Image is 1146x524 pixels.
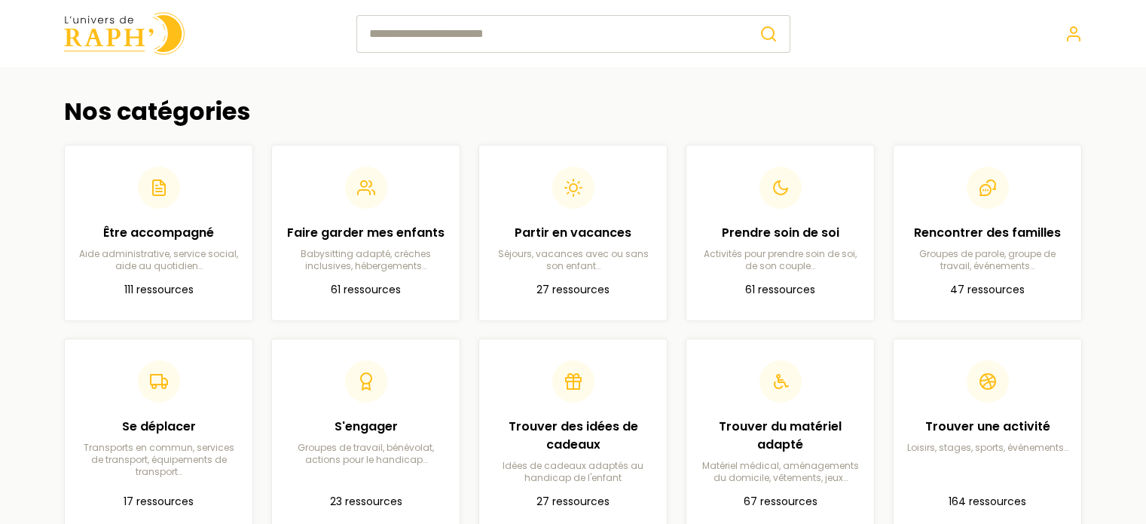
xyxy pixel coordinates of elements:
[698,224,862,242] h2: Prendre soin de soi
[906,224,1069,242] h2: Rencontrer des familles
[893,145,1082,321] a: Rencontrer des famillesGroupes de parole, groupe de travail, événements…47 ressources
[491,224,655,242] h2: Partir en vacances
[64,12,185,55] img: Univers de Raph logo
[491,281,655,299] p: 27 ressources
[698,281,862,299] p: 61 ressources
[284,224,448,242] h2: Faire garder mes enfants
[491,248,655,272] p: Séjours, vacances avec ou sans son enfant…
[1065,25,1083,43] a: Se connecter
[698,460,862,484] p: Matériel médical, aménagements du domicile, vêtements, jeux…
[77,224,240,242] h2: Être accompagné
[77,248,240,272] p: Aide administrative, service social, aide au quotidien…
[491,493,655,511] p: 27 ressources
[478,145,668,321] a: Partir en vacancesSéjours, vacances avec ou sans son enfant…27 ressources
[698,418,862,454] h2: Trouver du matériel adapté
[906,281,1069,299] p: 47 ressources
[284,493,448,511] p: 23 ressources
[906,442,1069,454] p: Loisirs, stages, sports, événements…
[491,418,655,454] h2: Trouver des idées de cadeaux
[77,493,240,511] p: 17 ressources
[698,248,862,272] p: Activités pour prendre soin de soi, de son couple…
[906,493,1069,511] p: 164 ressources
[686,145,875,321] a: Prendre soin de soiActivités pour prendre soin de soi, de son couple…61 ressources
[906,248,1069,272] p: Groupes de parole, groupe de travail, événements…
[906,418,1069,436] h2: Trouver une activité
[77,418,240,436] h2: Se déplacer
[747,15,790,53] button: Rechercher
[77,281,240,299] p: 111 ressources
[698,493,862,511] p: 67 ressources
[64,145,253,321] a: Être accompagnéAide administrative, service social, aide au quotidien…111 ressources
[491,460,655,484] p: Idées de cadeaux adaptés au handicap de l'enfant
[284,418,448,436] h2: S'engager
[284,281,448,299] p: 61 ressources
[271,145,460,321] a: Faire garder mes enfantsBabysitting adapté, crèches inclusives, hébergements…61 ressources
[284,248,448,272] p: Babysitting adapté, crèches inclusives, hébergements…
[77,442,240,478] p: Transports en commun, services de transport, équipements de transport…
[64,97,1083,126] h2: Nos catégories
[284,442,448,466] p: Groupes de travail, bénévolat, actions pour le handicap…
